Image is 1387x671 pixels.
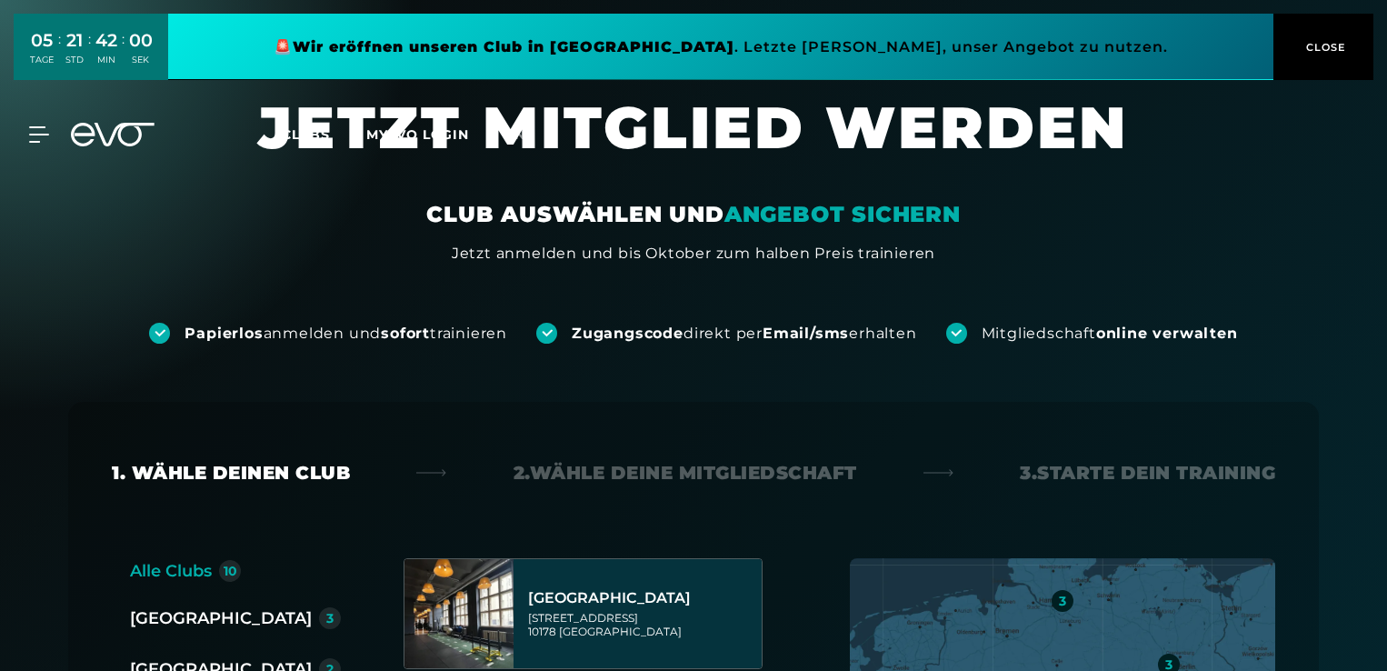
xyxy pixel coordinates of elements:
div: 3 [1059,595,1066,607]
em: ANGEBOT SICHERN [724,201,961,227]
div: 3 [326,612,334,625]
strong: sofort [381,325,430,342]
div: 1. Wähle deinen Club [112,460,350,486]
div: STD [65,54,84,66]
div: [GEOGRAPHIC_DATA] [528,589,756,607]
div: CLUB AUSWÄHLEN UND [426,200,960,229]
strong: Papierlos [185,325,263,342]
div: Mitgliedschaft [982,324,1238,344]
div: : [122,29,125,77]
div: [GEOGRAPHIC_DATA] [130,606,312,631]
img: Berlin Alexanderplatz [404,559,514,668]
a: Clubs [282,125,366,143]
div: anmelden und trainieren [185,324,507,344]
div: 05 [30,27,54,54]
div: 00 [129,27,153,54]
span: Clubs [282,126,330,143]
span: CLOSE [1302,39,1346,55]
div: 2. Wähle deine Mitgliedschaft [514,460,857,486]
div: 3 [1165,658,1172,671]
strong: Email/sms [763,325,849,342]
strong: online verwalten [1096,325,1238,342]
div: TAGE [30,54,54,66]
strong: Zugangscode [572,325,684,342]
div: MIN [95,54,117,66]
div: SEK [129,54,153,66]
div: 10 [224,565,237,577]
div: 21 [65,27,84,54]
div: Alle Clubs [130,558,212,584]
a: en [505,125,547,145]
div: 3. Starte dein Training [1020,460,1275,486]
div: 42 [95,27,117,54]
a: MYEVO LOGIN [366,126,469,143]
div: [STREET_ADDRESS] 10178 [GEOGRAPHIC_DATA] [528,611,756,638]
span: en [505,126,525,143]
div: : [88,29,91,77]
div: Jetzt anmelden und bis Oktober zum halben Preis trainieren [452,243,935,265]
button: CLOSE [1273,14,1373,80]
div: direkt per erhalten [572,324,916,344]
div: : [58,29,61,77]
